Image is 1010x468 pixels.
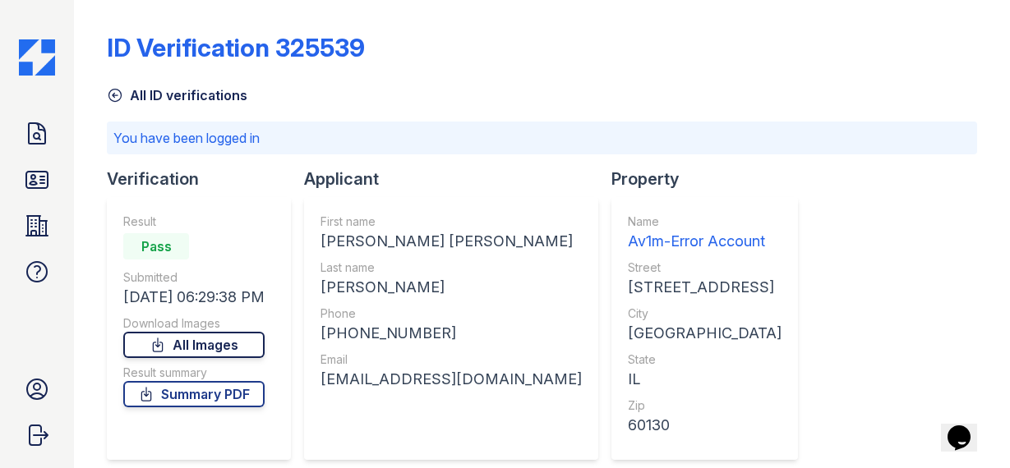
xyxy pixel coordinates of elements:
div: Result [123,213,265,230]
div: Phone [321,305,582,322]
div: [PERSON_NAME] [321,276,582,299]
div: 60130 [628,414,782,437]
div: ID Verification 325539 [107,33,365,62]
p: You have been logged in [113,128,971,148]
img: CE_Icon_Blue-c292c112584629df590d857e76928e9f676e5b41ef8f769ba2f05ee15b207248.png [19,39,55,76]
a: Summary PDF [123,381,265,407]
div: [PERSON_NAME] [PERSON_NAME] [321,230,582,253]
div: First name [321,213,582,230]
iframe: chat widget [941,402,994,452]
div: Zip [628,397,782,414]
div: State [628,351,782,368]
div: Last name [321,259,582,276]
div: [DATE] 06:29:38 PM [123,286,265,309]
div: Download Images [123,315,265,332]
div: Street [628,259,782,276]
div: IL [628,368,782,391]
div: [EMAIL_ADDRESS][DOMAIN_NAME] [321,368,582,391]
div: Pass [123,233,189,259]
a: Name Av1m-Error Account [628,213,782,253]
div: [PHONE_NUMBER] [321,322,582,345]
div: Property [611,167,811,190]
a: All ID verifications [107,85,247,105]
div: Verification [107,167,304,190]
div: Name [628,213,782,230]
div: Email [321,351,582,368]
div: [GEOGRAPHIC_DATA] [628,322,782,345]
a: All Images [123,332,265,358]
div: [STREET_ADDRESS] [628,276,782,299]
div: Av1m-Error Account [628,230,782,253]
div: Result summary [123,365,265,381]
div: Applicant [304,167,611,190]
div: Submitted [123,269,265,286]
div: City [628,305,782,322]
